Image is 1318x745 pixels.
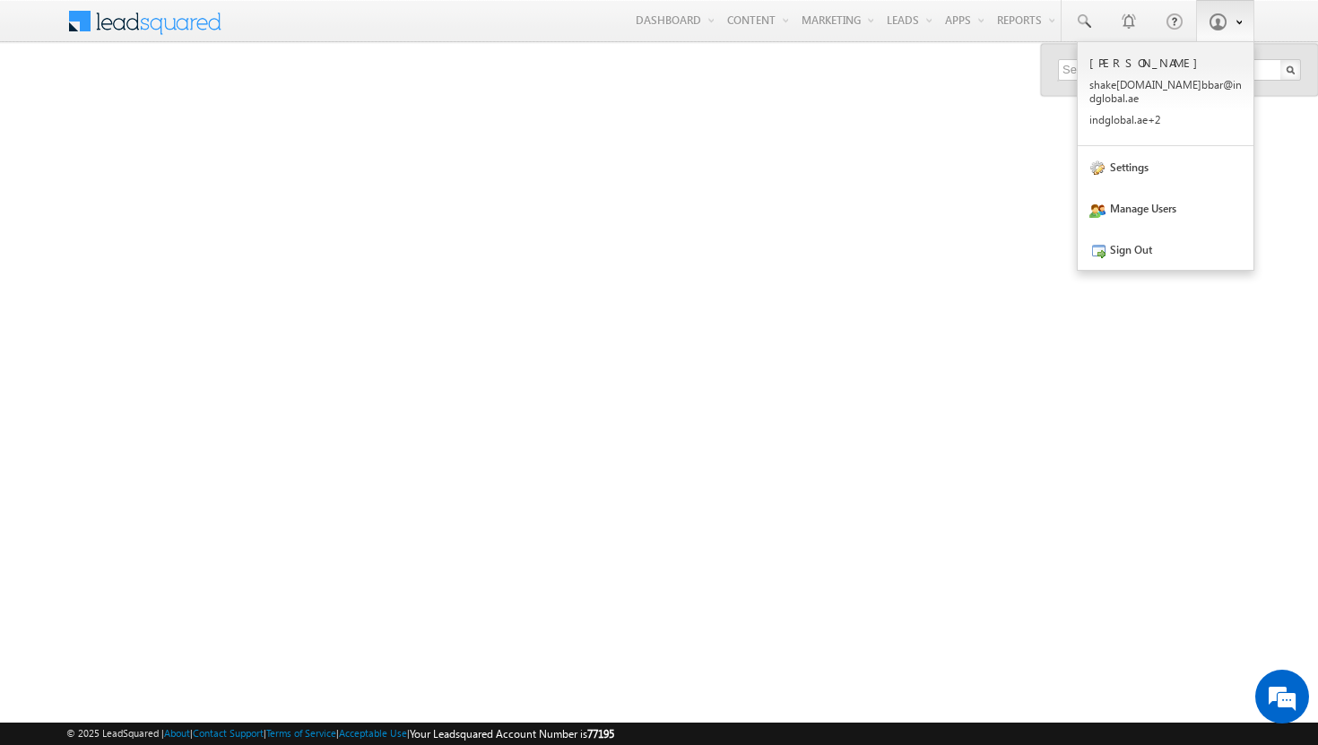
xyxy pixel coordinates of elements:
a: Acceptable Use [339,727,407,739]
p: indgl obal. ae+2 [1089,113,1242,126]
p: [PERSON_NAME] [1089,55,1242,70]
input: Search Leads [1058,59,1301,81]
span: © 2025 LeadSquared | | | | | [66,725,614,742]
div: Minimize live chat window [294,9,337,52]
a: Manage Users [1078,187,1253,229]
div: Chat with us now [93,94,301,117]
a: Contact Support [193,727,264,739]
a: Terms of Service [266,727,336,739]
img: d_60004797649_company_0_60004797649 [30,94,75,117]
a: Sign Out [1078,229,1253,270]
textarea: Type your message and hit 'Enter' [23,166,327,537]
span: 77195 [587,727,614,741]
span: Your Leadsquared Account Number is [410,727,614,741]
a: Settings [1078,146,1253,187]
em: Start Chat [244,552,325,576]
a: [PERSON_NAME] shake[DOMAIN_NAME]bbar@indglobal.ae indglobal.ae+2 [1078,42,1253,146]
p: shake [DOMAIN_NAME] bbar@ indgl obal. ae [1089,78,1242,105]
a: About [164,727,190,739]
